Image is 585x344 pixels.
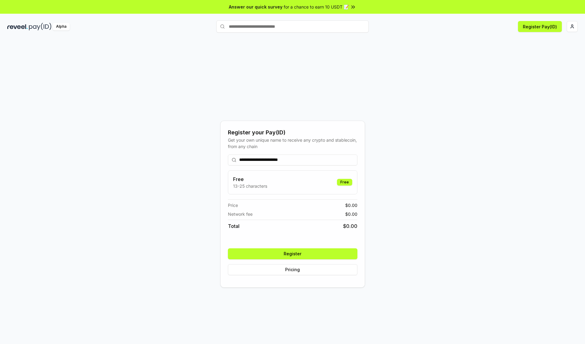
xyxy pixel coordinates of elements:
[228,264,357,275] button: Pricing
[228,128,357,137] div: Register your Pay(ID)
[345,211,357,217] span: $ 0.00
[228,137,357,150] div: Get your own unique name to receive any crypto and stablecoin, from any chain
[284,4,349,10] span: for a chance to earn 10 USDT 📝
[29,23,51,30] img: pay_id
[233,176,267,183] h3: Free
[233,183,267,189] p: 13-25 characters
[228,248,357,259] button: Register
[228,222,239,230] span: Total
[229,4,282,10] span: Answer our quick survey
[345,202,357,208] span: $ 0.00
[228,202,238,208] span: Price
[53,23,70,30] div: Alpha
[337,179,352,186] div: Free
[343,222,357,230] span: $ 0.00
[7,23,28,30] img: reveel_dark
[518,21,562,32] button: Register Pay(ID)
[228,211,253,217] span: Network fee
